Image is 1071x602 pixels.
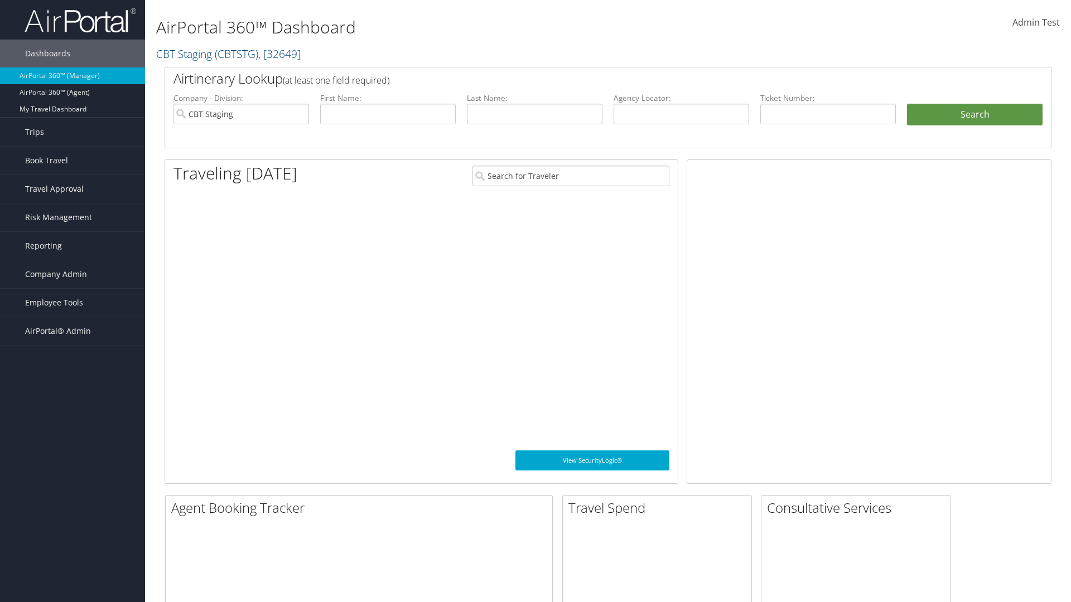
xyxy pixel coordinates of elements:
h2: Airtinerary Lookup [173,69,969,88]
label: Last Name: [467,93,602,104]
input: Search for Traveler [472,166,669,186]
button: Search [907,104,1043,126]
label: Agency Locator: [614,93,749,104]
a: Admin Test [1012,6,1060,40]
span: ( CBTSTG ) [215,46,258,61]
span: Travel Approval [25,175,84,203]
span: Admin Test [1012,16,1060,28]
a: CBT Staging [156,46,301,61]
h1: AirPortal 360™ Dashboard [156,16,759,39]
label: Ticket Number: [760,93,896,104]
span: Employee Tools [25,289,83,317]
h1: Traveling [DATE] [173,162,297,185]
label: First Name: [320,93,456,104]
label: Company - Division: [173,93,309,104]
h2: Agent Booking Tracker [171,498,552,517]
span: Trips [25,118,44,146]
span: Risk Management [25,203,92,231]
img: airportal-logo.png [25,7,136,33]
span: Company Admin [25,260,87,288]
span: Reporting [25,232,62,260]
span: Book Travel [25,147,68,174]
span: , [ 32649 ] [258,46,301,61]
span: Dashboards [25,40,70,67]
span: (at least one field required) [283,74,389,86]
h2: Travel Spend [568,498,751,517]
h2: Consultative Services [767,498,950,517]
a: View SecurityLogic® [515,450,669,470]
span: AirPortal® Admin [25,317,91,345]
